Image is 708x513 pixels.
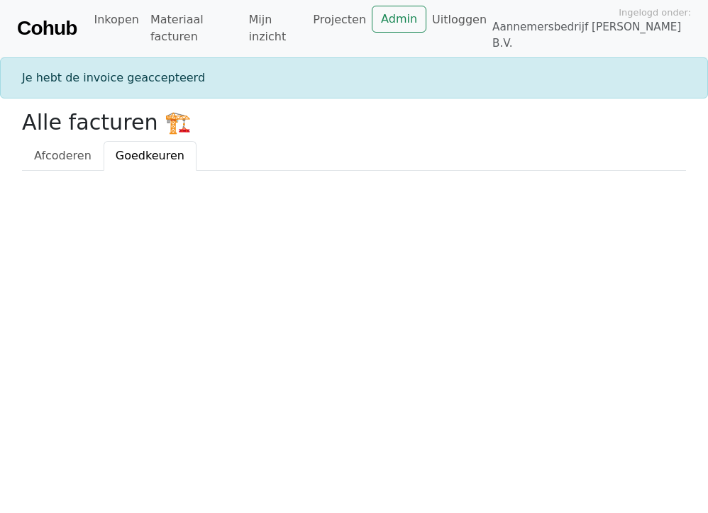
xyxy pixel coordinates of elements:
span: Goedkeuren [116,149,184,162]
a: Cohub [17,11,77,45]
a: Afcoderen [22,141,104,171]
div: Je hebt de invoice geaccepteerd [13,69,695,86]
span: Aannemersbedrijf [PERSON_NAME] B.V. [492,19,691,52]
a: Projecten [307,6,372,34]
span: Afcoderen [34,149,92,162]
a: Goedkeuren [104,141,197,171]
a: Mijn inzicht [243,6,308,51]
a: Materiaal facturen [145,6,243,51]
a: Inkopen [88,6,144,34]
h2: Alle facturen 🏗️ [22,110,686,135]
a: Admin [372,6,426,33]
a: Uitloggen [426,6,492,34]
span: Ingelogd onder: [619,6,691,19]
